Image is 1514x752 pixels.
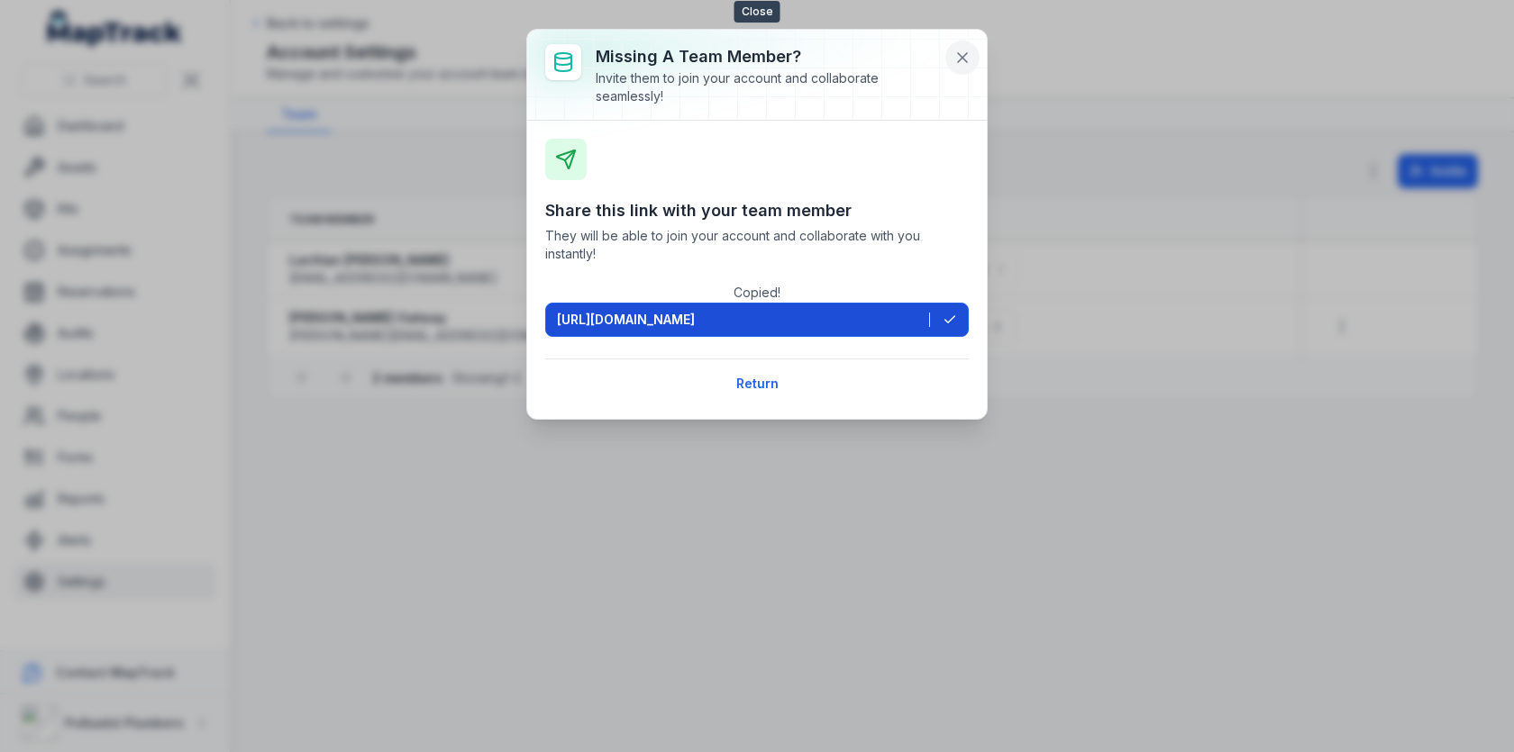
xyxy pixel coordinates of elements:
h3: Missing a team member? [596,44,940,69]
span: They will be able to join your account and collaborate with you instantly! [545,227,969,263]
span: Copied! [734,285,780,300]
button: Return [725,367,790,401]
button: [URL][DOMAIN_NAME] [545,303,969,337]
h3: Share this link with your team member [545,198,969,223]
span: Close [734,1,780,23]
span: [URL][DOMAIN_NAME] [557,311,695,329]
div: Invite them to join your account and collaborate seamlessly! [596,69,940,105]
